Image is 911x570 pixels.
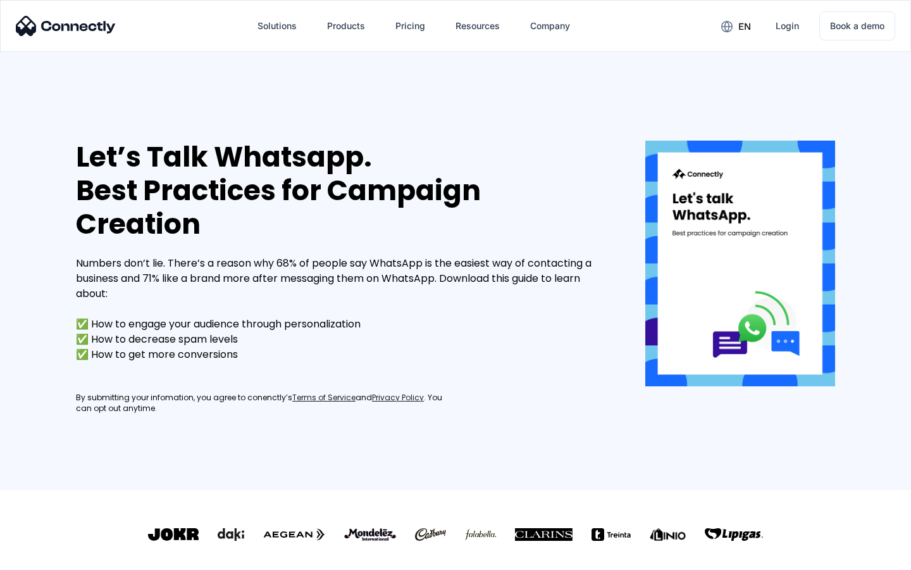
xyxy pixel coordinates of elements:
ul: Language list [25,548,76,566]
a: Privacy Policy [372,393,424,403]
div: Products [327,17,365,35]
div: Resources [455,17,500,35]
div: Pricing [395,17,425,35]
div: Let’s Talk Whatsapp. Best Practices for Campaign Creation [76,141,607,241]
div: Company [530,17,570,35]
div: Login [776,17,799,35]
a: Terms of Service [292,393,356,403]
img: Connectly Logo [16,16,116,36]
div: Numbers don’t lie. There’s a reason why 68% of people say WhatsApp is the easiest way of contacti... [76,256,607,362]
a: Login [765,11,809,41]
a: Book a demo [819,11,895,41]
div: Solutions [257,17,297,35]
a: Pricing [385,11,435,41]
div: By submitting your infomation, you agree to conenctly’s and . You can opt out anytime. [76,393,455,414]
div: en [738,18,751,35]
aside: Language selected: English [13,548,76,566]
